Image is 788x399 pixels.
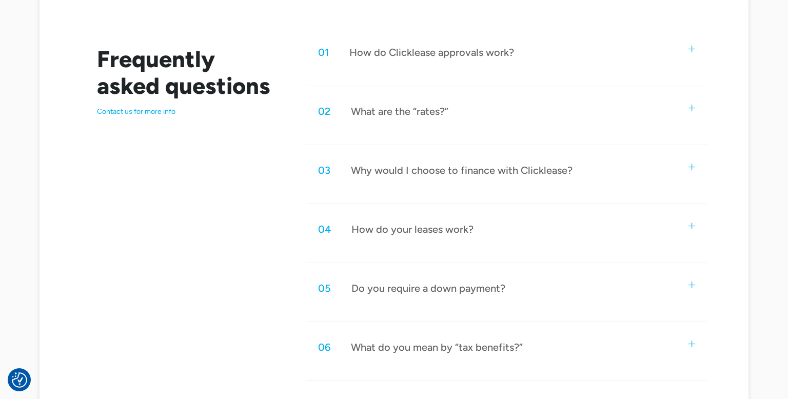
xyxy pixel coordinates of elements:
[688,341,695,347] img: small plus
[349,46,514,59] div: How do Clicklease approvals work?
[351,164,573,177] div: Why would I choose to finance with Clicklease?
[688,105,695,111] img: small plus
[688,46,695,52] img: small plus
[12,372,27,388] img: Revisit consent button
[688,223,695,229] img: small plus
[351,105,448,118] div: What are the “rates?”
[318,105,330,118] div: 02
[318,341,330,354] div: 06
[318,282,331,295] div: 05
[688,164,695,170] img: small plus
[318,46,329,59] div: 01
[318,223,331,236] div: 04
[318,164,330,177] div: 03
[351,282,505,295] div: Do you require a down payment?
[97,107,281,116] p: Contact us for more info
[12,372,27,388] button: Consent Preferences
[688,282,695,288] img: small plus
[97,46,281,99] h2: Frequently asked questions
[351,341,523,354] div: What do you mean by “tax benefits?”
[351,223,474,236] div: How do your leases work?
